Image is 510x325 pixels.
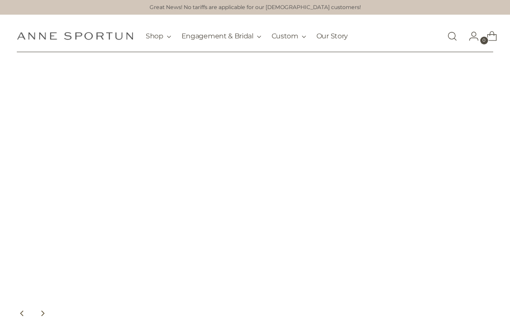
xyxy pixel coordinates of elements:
button: Move to next carousel slide [37,308,48,319]
a: Go to the account page [462,28,479,45]
a: Open cart modal [480,28,497,45]
a: Our Story [316,27,348,46]
a: Great News! No tariffs are applicable for our [DEMOGRAPHIC_DATA] customers! [150,3,361,12]
a: Open search modal [444,28,461,45]
button: Engagement & Bridal [181,27,261,46]
button: Move to previous carousel slide [17,308,28,319]
button: Custom [272,27,306,46]
span: 0 [480,37,488,44]
button: Shop [146,27,171,46]
a: Anne Sportun Fine Jewellery [17,32,133,40]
